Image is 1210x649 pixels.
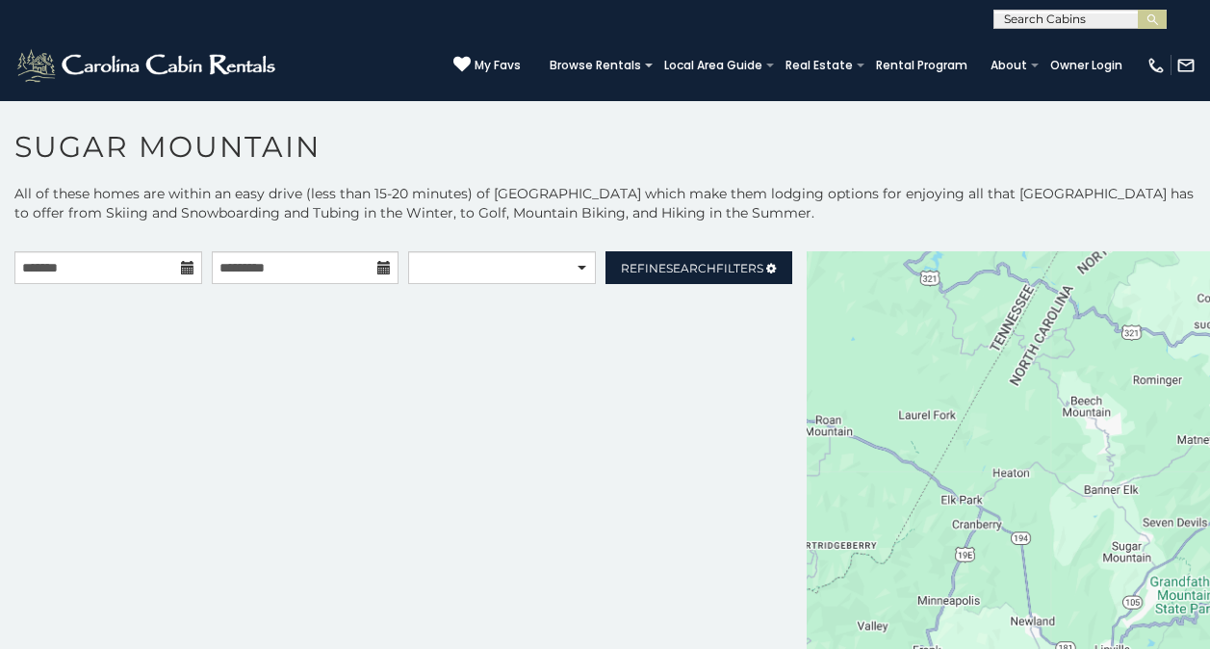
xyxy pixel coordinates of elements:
img: White-1-2.png [14,46,281,85]
span: Search [666,261,716,275]
a: Real Estate [776,52,862,79]
a: My Favs [453,56,521,75]
span: My Favs [475,57,521,74]
span: Refine Filters [621,261,763,275]
a: Rental Program [866,52,977,79]
img: mail-regular-white.png [1176,56,1196,75]
a: Browse Rentals [540,52,651,79]
a: RefineSearchFilters [605,251,793,284]
a: Owner Login [1041,52,1132,79]
img: phone-regular-white.png [1146,56,1166,75]
a: Local Area Guide [655,52,772,79]
a: About [981,52,1037,79]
